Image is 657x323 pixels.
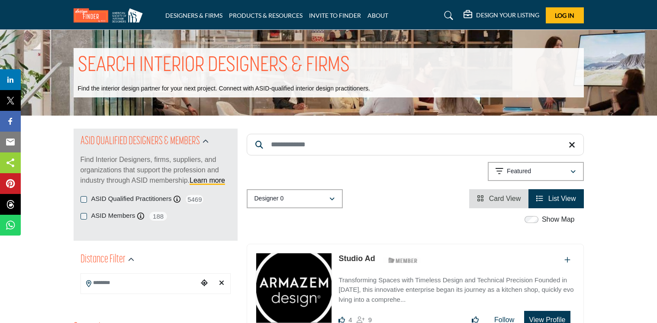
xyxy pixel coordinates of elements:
[548,195,576,202] span: List View
[546,7,584,23] button: Log In
[78,84,370,93] p: Find the interior design partner for your next project. Connect with ASID-qualified interior desi...
[78,52,350,79] h1: SEARCH INTERIOR DESIGNERS & FIRMS
[536,195,576,202] a: View List
[148,211,168,222] span: 188
[507,167,531,176] p: Featured
[338,270,574,305] a: Transforming Spaces with Timeless Design and Technical Precision Founded in [DATE], this innovati...
[464,10,539,21] div: DESIGN YOUR LISTING
[542,214,575,225] label: Show Map
[338,253,375,265] p: Studio Ad
[81,134,200,149] h2: ASID QUALIFIED DESIGNERS & MEMBERS
[190,177,225,184] a: Learn more
[229,12,303,19] a: PRODUCTS & RESOURCES
[247,134,584,155] input: Search Keyword
[488,162,584,181] button: Featured
[564,256,570,264] a: Add To List
[338,317,345,323] i: Likes
[254,194,284,203] p: Designer 0
[185,194,204,205] span: 5469
[256,253,332,323] img: Studio Ad
[91,194,172,204] label: ASID Qualified Practitioners
[383,255,422,266] img: ASID Members Badge Icon
[81,252,126,268] h2: Distance Filter
[367,12,388,19] a: ABOUT
[165,12,222,19] a: DESIGNERS & FIRMS
[81,213,87,220] input: ASID Members checkbox
[81,275,198,291] input: Search Location
[338,254,375,263] a: Studio Ad
[489,195,521,202] span: Card View
[477,195,521,202] a: View Card
[247,189,343,208] button: Designer 0
[555,12,574,19] span: Log In
[81,196,87,203] input: ASID Qualified Practitioners checkbox
[469,189,528,208] li: Card View
[476,11,539,19] h5: DESIGN YOUR LISTING
[215,274,228,293] div: Clear search location
[198,274,211,293] div: Choose your current location
[338,275,574,305] p: Transforming Spaces with Timeless Design and Technical Precision Founded in [DATE], this innovati...
[528,189,583,208] li: List View
[91,211,135,221] label: ASID Members
[74,8,147,23] img: Site Logo
[436,9,459,23] a: Search
[309,12,361,19] a: INVITE TO FINDER
[81,155,231,186] p: Find Interior Designers, firms, suppliers, and organizations that support the profession and indu...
